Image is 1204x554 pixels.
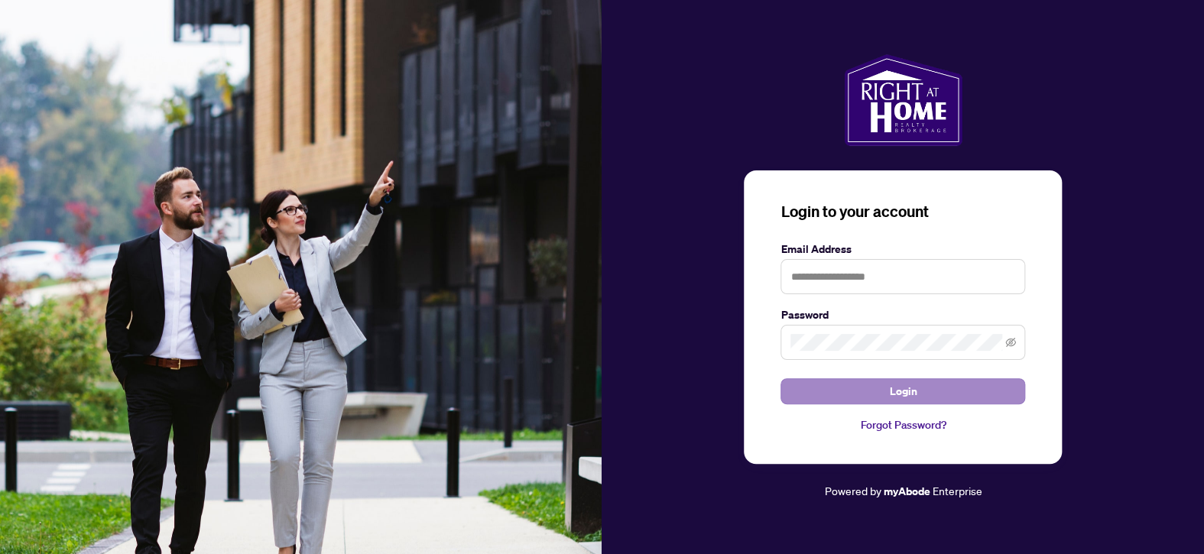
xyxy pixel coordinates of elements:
label: Email Address [780,241,1025,258]
a: Forgot Password? [780,416,1025,433]
span: Powered by [824,484,881,497]
a: myAbode [883,483,930,500]
label: Password [780,306,1025,323]
span: eye-invisible [1005,337,1016,348]
button: Login [780,378,1025,404]
span: Enterprise [932,484,982,497]
img: ma-logo [844,54,962,146]
span: Login [889,379,917,403]
h3: Login to your account [780,201,1025,222]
